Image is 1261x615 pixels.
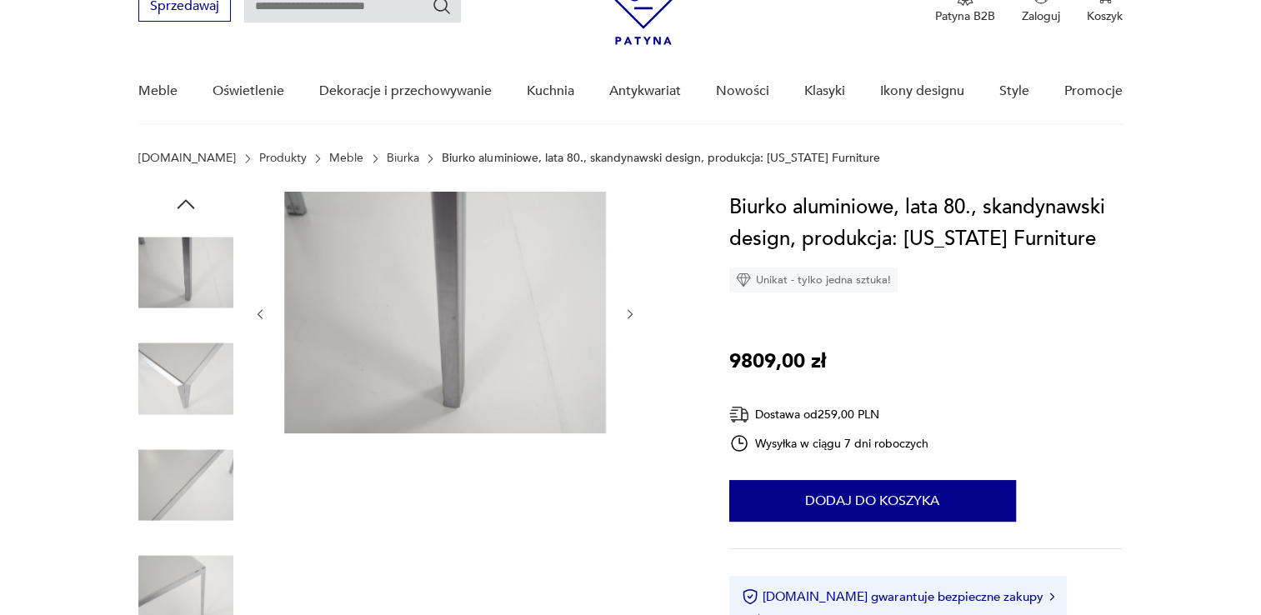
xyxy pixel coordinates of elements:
a: Ikony designu [880,59,964,123]
a: Biurka [387,152,419,165]
a: Sprzedawaj [138,2,231,13]
a: Promocje [1064,59,1123,123]
p: Zaloguj [1022,8,1060,24]
img: Zdjęcie produktu Biurko aluminiowe, lata 80., skandynawski design, produkcja: Montana Furniture [138,332,233,427]
p: 9809,00 zł [729,346,826,377]
img: Zdjęcie produktu Biurko aluminiowe, lata 80., skandynawski design, produkcja: Montana Furniture [138,225,233,320]
div: Dostawa od 259,00 PLN [729,404,929,425]
p: Koszyk [1087,8,1123,24]
img: Ikona diamentu [736,272,751,287]
img: Ikona dostawy [729,404,749,425]
div: Unikat - tylko jedna sztuka! [729,267,898,292]
a: Dekoracje i przechowywanie [319,59,492,123]
a: Nowości [716,59,769,123]
div: Wysyłka w ciągu 7 dni roboczych [729,433,929,453]
img: Ikona certyfikatu [742,588,758,605]
a: [DOMAIN_NAME] [138,152,236,165]
button: Dodaj do koszyka [729,480,1016,522]
h1: Biurko aluminiowe, lata 80., skandynawski design, produkcja: [US_STATE] Furniture [729,192,1123,255]
button: [DOMAIN_NAME] gwarantuje bezpieczne zakupy [742,588,1054,605]
a: Style [999,59,1029,123]
a: Klasyki [804,59,845,123]
a: Produkty [259,152,307,165]
a: Kuchnia [527,59,574,123]
img: Zdjęcie produktu Biurko aluminiowe, lata 80., skandynawski design, produkcja: Montana Furniture [138,437,233,532]
img: Ikona strzałki w prawo [1049,592,1054,601]
a: Antykwariat [609,59,681,123]
p: Biurko aluminiowe, lata 80., skandynawski design, produkcja: [US_STATE] Furniture [442,152,879,165]
img: Zdjęcie produktu Biurko aluminiowe, lata 80., skandynawski design, produkcja: Montana Furniture [284,192,606,433]
a: Oświetlenie [213,59,284,123]
p: Patyna B2B [935,8,995,24]
a: Meble [138,59,178,123]
a: Meble [329,152,363,165]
